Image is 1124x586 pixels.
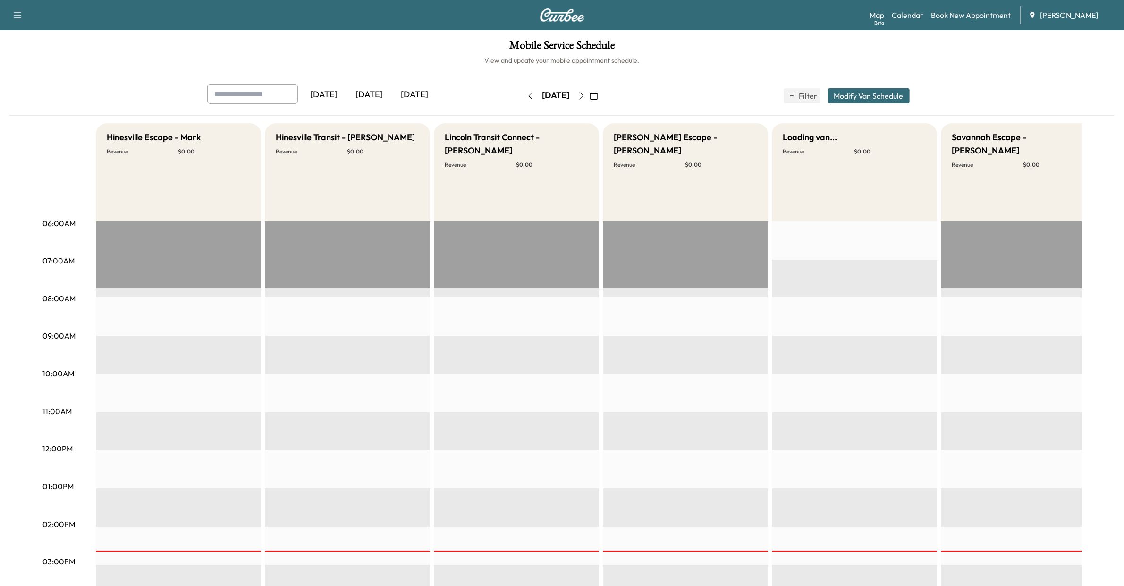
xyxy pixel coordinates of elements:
[276,131,415,144] h5: Hinesville Transit - [PERSON_NAME]
[799,90,816,102] span: Filter
[614,161,685,169] p: Revenue
[107,131,202,144] h5: Hinesville Escape - Mark
[892,9,923,21] a: Calendar
[276,148,347,155] p: Revenue
[43,481,74,492] p: 01:00PM
[302,84,347,106] div: [DATE]
[107,148,178,155] p: Revenue
[43,406,72,417] p: 11:00AM
[931,9,1011,21] a: Book New Appointment
[870,9,884,21] a: MapBeta
[392,84,438,106] div: [DATE]
[43,368,75,379] p: 10:00AM
[445,161,516,169] p: Revenue
[1040,9,1098,21] span: [PERSON_NAME]
[540,8,585,22] img: Curbee Logo
[952,131,1095,157] h5: Savannah Escape - [PERSON_NAME]
[685,161,757,169] p: $ 0.00
[952,161,1023,169] p: Revenue
[9,56,1115,65] h6: View and update your mobile appointment schedule.
[178,148,250,155] p: $ 0.00
[516,161,588,169] p: $ 0.00
[43,293,76,304] p: 08:00AM
[542,90,570,102] div: [DATE]
[43,330,76,341] p: 09:00AM
[43,255,75,266] p: 07:00AM
[43,518,76,530] p: 02:00PM
[445,131,588,157] h5: Lincoln Transit Connect - [PERSON_NAME]
[9,40,1115,56] h1: Mobile Service Schedule
[347,84,392,106] div: [DATE]
[1023,161,1095,169] p: $ 0.00
[783,148,854,155] p: Revenue
[43,218,76,229] p: 06:00AM
[347,148,419,155] p: $ 0.00
[614,131,757,157] h5: [PERSON_NAME] Escape - [PERSON_NAME]
[828,88,910,103] button: Modify Van Schedule
[783,131,837,144] h5: Loading van...
[43,556,76,567] p: 03:00PM
[43,443,73,454] p: 12:00PM
[784,88,820,103] button: Filter
[874,19,884,26] div: Beta
[854,148,926,155] p: $ 0.00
